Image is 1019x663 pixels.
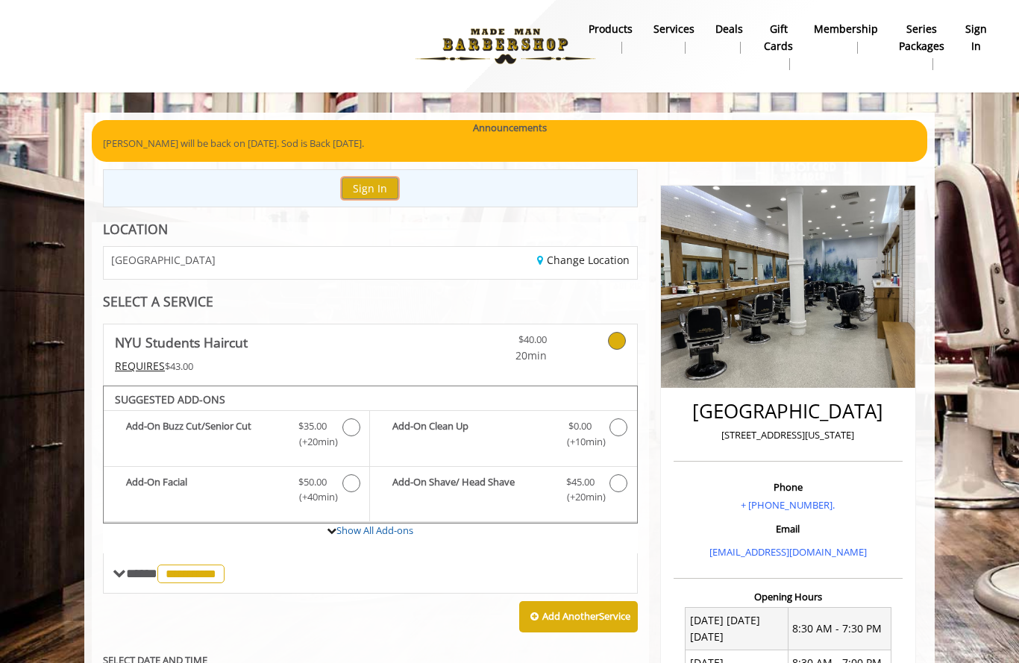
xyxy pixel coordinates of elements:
span: This service needs some Advance to be paid before we block your appointment [115,359,165,373]
a: $40.00 [459,324,547,364]
b: Add-On Facial [126,474,283,506]
b: Announcements [473,120,547,136]
span: [GEOGRAPHIC_DATA] [111,254,216,265]
td: 8:30 AM - 7:30 PM [788,608,891,650]
td: [DATE] [DATE] [DATE] [686,608,788,650]
b: NYU Students Haircut [115,332,248,353]
h3: Phone [677,482,899,492]
p: [STREET_ADDRESS][US_STATE] [677,427,899,443]
b: sign in [965,21,987,54]
button: Sign In [342,177,398,199]
h3: Opening Hours [674,591,903,602]
a: MembershipMembership [803,19,888,57]
a: + [PHONE_NUMBER]. [741,498,835,512]
label: Add-On Facial [111,474,362,509]
b: products [589,21,633,37]
b: Add Another Service [542,609,630,623]
a: Change Location [537,253,630,267]
span: 20min [459,348,547,364]
a: ServicesServices [643,19,705,57]
a: Series packagesSeries packages [888,19,955,74]
span: $45.00 [566,474,595,490]
a: DealsDeals [705,19,753,57]
p: [PERSON_NAME] will be back on [DATE]. Sod is Back [DATE]. [103,136,916,151]
b: gift cards [764,21,793,54]
span: (+40min ) [291,489,335,505]
label: Add-On Clean Up [377,418,629,453]
h2: [GEOGRAPHIC_DATA] [677,400,899,422]
a: Show All Add-ons [336,524,413,537]
b: Add-On Buzz Cut/Senior Cut [126,418,283,450]
label: Add-On Shave/ Head Shave [377,474,629,509]
b: Membership [814,21,878,37]
b: Services [653,21,695,37]
h3: Email [677,524,899,534]
img: Made Man Barbershop logo [403,5,608,87]
b: Series packages [899,21,944,54]
b: LOCATION [103,220,168,238]
div: NYU Students Haircut Add-onS [103,386,638,524]
span: $35.00 [298,418,327,434]
label: Add-On Buzz Cut/Senior Cut [111,418,362,453]
a: sign insign in [955,19,997,57]
a: Productsproducts [578,19,643,57]
b: Add-On Clean Up [392,418,551,450]
b: Add-On Shave/ Head Shave [392,474,551,506]
a: Gift cardsgift cards [753,19,803,74]
div: $43.00 [115,358,415,374]
a: [EMAIL_ADDRESS][DOMAIN_NAME] [709,545,867,559]
span: $0.00 [568,418,592,434]
b: Deals [715,21,743,37]
span: (+20min ) [558,489,602,505]
button: Add AnotherService [519,601,638,632]
b: SUGGESTED ADD-ONS [115,392,225,406]
div: SELECT A SERVICE [103,295,638,309]
span: (+10min ) [558,434,602,450]
span: $50.00 [298,474,327,490]
span: (+20min ) [291,434,335,450]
